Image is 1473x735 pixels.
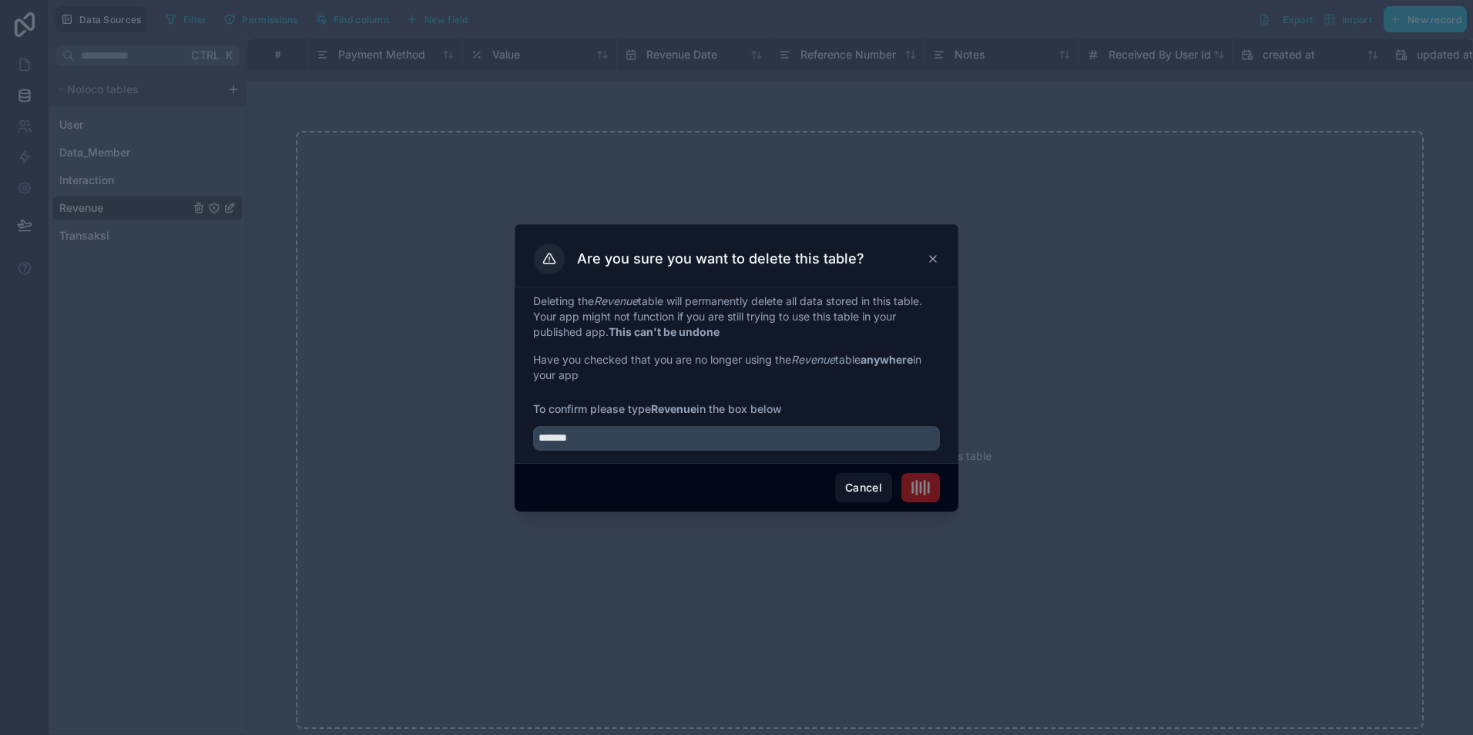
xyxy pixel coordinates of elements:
[835,473,892,502] button: Cancel
[861,353,913,366] strong: anywhere
[791,353,835,366] em: Revenue
[533,401,940,417] span: To confirm please type in the box below
[533,352,940,383] p: Have you checked that you are no longer using the table in your app
[651,402,696,415] strong: Revenue
[594,294,638,307] em: Revenue
[533,294,940,340] p: Deleting the table will permanently delete all data stored in this table. Your app might not func...
[609,325,720,338] strong: This can't be undone
[577,250,864,268] h3: Are you sure you want to delete this table?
